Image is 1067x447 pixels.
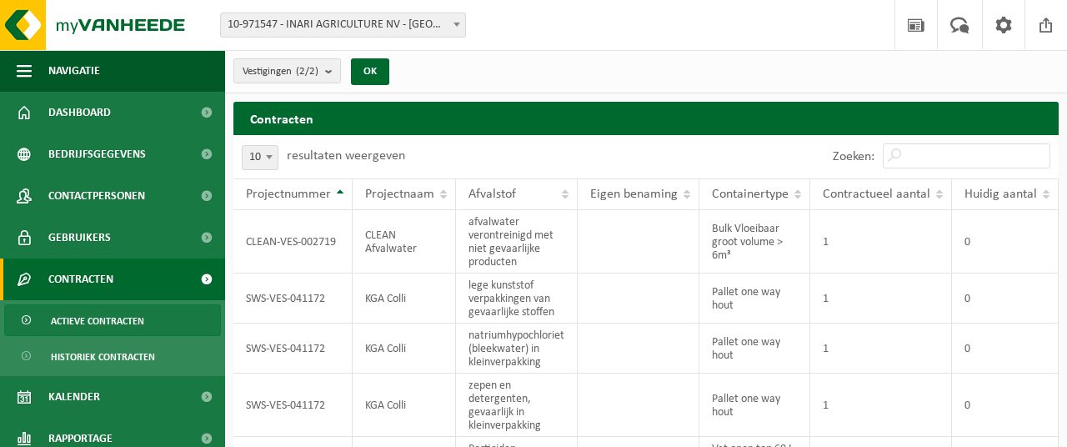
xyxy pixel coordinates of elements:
[699,210,810,274] td: Bulk Vloeibaar groot volume > 6m³
[810,374,952,437] td: 1
[246,188,331,201] span: Projectnummer
[243,59,318,84] span: Vestigingen
[456,274,578,324] td: lege kunststof verpakkingen van gevaarlijke stoffen
[952,374,1059,437] td: 0
[296,66,318,77] count: (2/2)
[456,324,578,374] td: natriumhypochloriet (bleekwater) in kleinverpakking
[233,374,353,437] td: SWS-VES-041172
[456,210,578,274] td: afvalwater verontreinigd met niet gevaarlijke producten
[353,210,456,274] td: CLEAN Afvalwater
[51,305,144,337] span: Actieve contracten
[699,374,810,437] td: Pallet one way hout
[243,146,278,169] span: 10
[964,188,1037,201] span: Huidig aantal
[590,188,678,201] span: Eigen benaming
[48,175,145,217] span: Contactpersonen
[456,374,578,437] td: zepen en detergenten, gevaarlijk in kleinverpakking
[353,374,456,437] td: KGA Colli
[823,188,930,201] span: Contractueel aantal
[287,149,405,163] label: resultaten weergeven
[952,274,1059,324] td: 0
[242,145,278,170] span: 10
[48,50,100,92] span: Navigatie
[833,150,874,163] label: Zoeken:
[810,324,952,374] td: 1
[810,210,952,274] td: 1
[699,324,810,374] td: Pallet one way hout
[220,13,466,38] span: 10-971547 - INARI AGRICULTURE NV - DEINZE
[699,274,810,324] td: Pallet one way hout
[468,188,516,201] span: Afvalstof
[233,324,353,374] td: SWS-VES-041172
[351,58,389,85] button: OK
[233,274,353,324] td: SWS-VES-041172
[952,324,1059,374] td: 0
[51,341,155,373] span: Historiek contracten
[952,210,1059,274] td: 0
[48,133,146,175] span: Bedrijfsgegevens
[48,259,113,300] span: Contracten
[233,102,1059,134] h2: Contracten
[353,324,456,374] td: KGA Colli
[48,217,111,259] span: Gebruikers
[365,188,434,201] span: Projectnaam
[48,92,111,133] span: Dashboard
[353,274,456,324] td: KGA Colli
[48,376,100,418] span: Kalender
[233,210,353,274] td: CLEAN-VES-002719
[221,13,465,37] span: 10-971547 - INARI AGRICULTURE NV - DEINZE
[810,274,952,324] td: 1
[712,188,789,201] span: Containertype
[4,304,221,336] a: Actieve contracten
[4,340,221,372] a: Historiek contracten
[233,58,341,83] button: Vestigingen(2/2)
